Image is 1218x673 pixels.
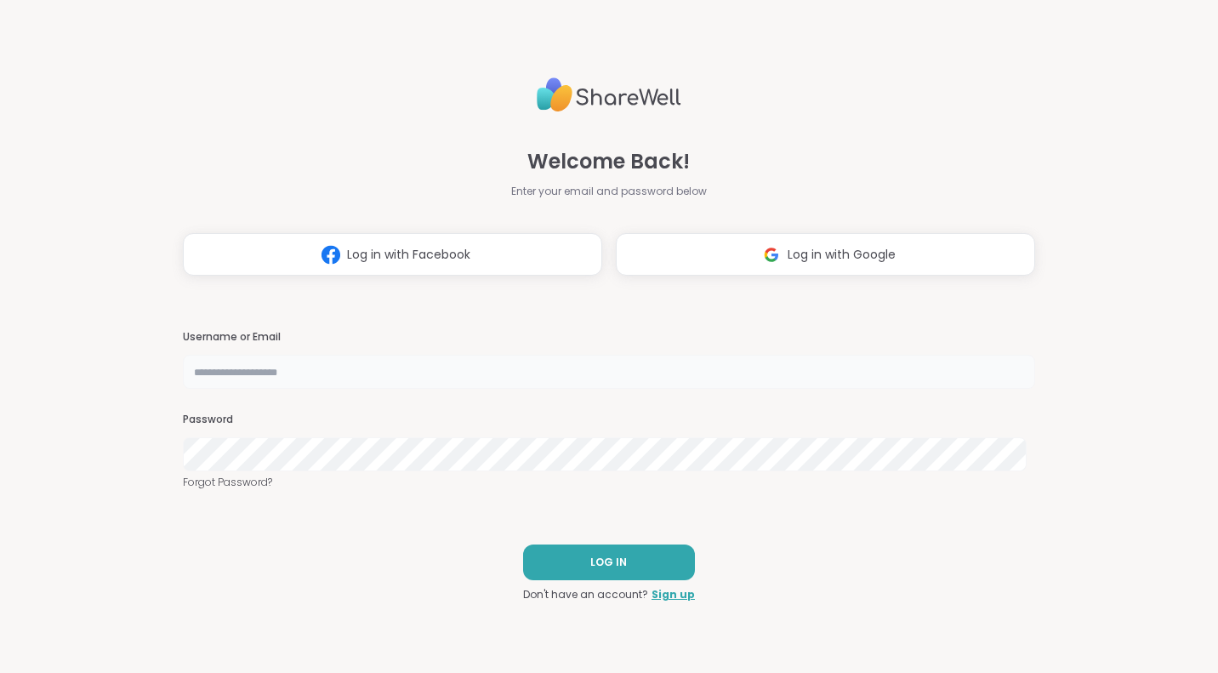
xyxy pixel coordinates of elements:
img: ShareWell Logomark [315,239,347,271]
span: Enter your email and password below [511,184,707,199]
span: Don't have an account? [523,587,648,602]
button: Log in with Facebook [183,233,602,276]
span: LOG IN [590,555,627,570]
a: Forgot Password? [183,475,1035,490]
span: Log in with Facebook [347,246,470,264]
span: Welcome Back! [527,146,690,177]
span: Log in with Google [788,246,896,264]
h3: Username or Email [183,330,1035,345]
img: ShareWell Logomark [755,239,788,271]
h3: Password [183,413,1035,427]
img: ShareWell Logo [537,71,681,119]
button: Log in with Google [616,233,1035,276]
a: Sign up [652,587,695,602]
button: LOG IN [523,545,695,580]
